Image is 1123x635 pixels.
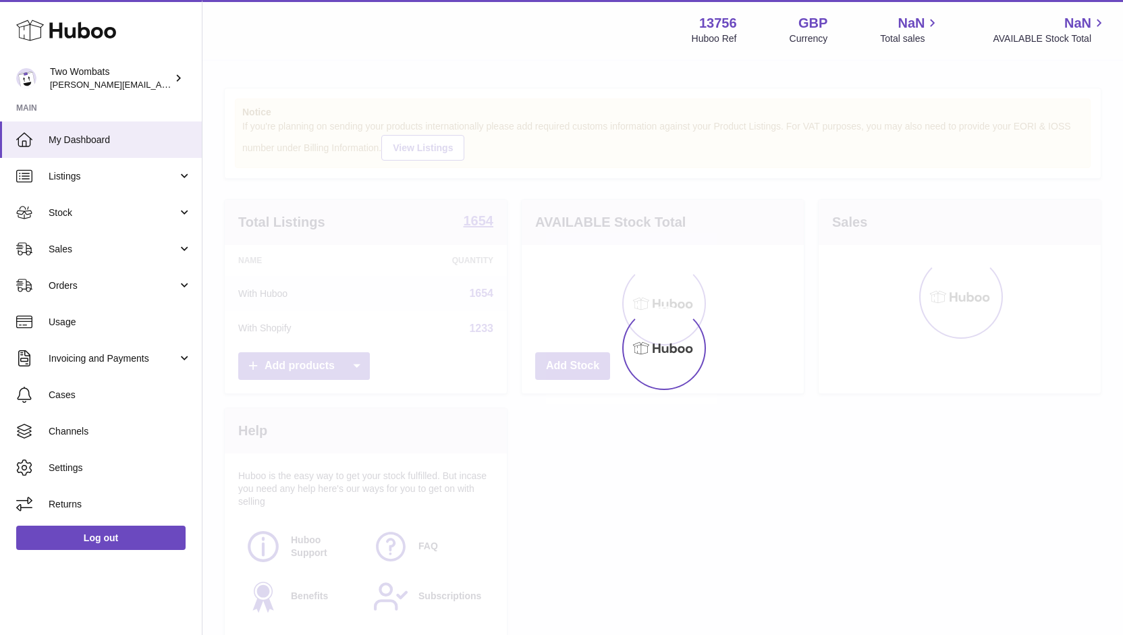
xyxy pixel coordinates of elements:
span: Invoicing and Payments [49,352,177,365]
span: Cases [49,389,192,402]
span: NaN [898,14,925,32]
span: Usage [49,316,192,329]
img: philip.carroll@twowombats.com [16,68,36,88]
span: Returns [49,498,192,511]
span: NaN [1064,14,1091,32]
span: Stock [49,206,177,219]
span: Orders [49,279,177,292]
span: My Dashboard [49,134,192,146]
strong: GBP [798,14,827,32]
strong: 13756 [699,14,737,32]
div: Huboo Ref [692,32,737,45]
a: NaN AVAILABLE Stock Total [993,14,1107,45]
span: Settings [49,462,192,474]
a: NaN Total sales [880,14,940,45]
span: [PERSON_NAME][EMAIL_ADDRESS][PERSON_NAME][DOMAIN_NAME] [50,79,343,90]
span: AVAILABLE Stock Total [993,32,1107,45]
span: Channels [49,425,192,438]
span: Listings [49,170,177,183]
span: Sales [49,243,177,256]
span: Total sales [880,32,940,45]
a: Log out [16,526,186,550]
div: Two Wombats [50,65,171,91]
div: Currency [790,32,828,45]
